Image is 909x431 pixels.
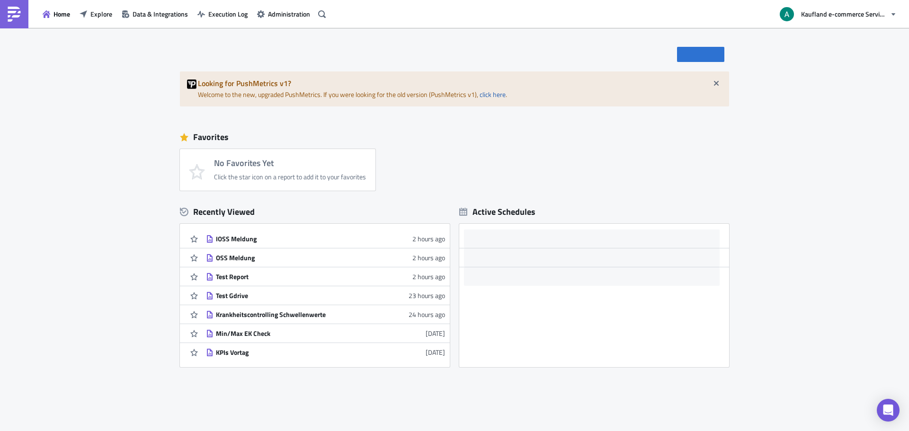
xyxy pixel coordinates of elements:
[216,235,382,243] div: IOSS Meldung
[7,7,22,22] img: PushMetrics
[206,248,445,267] a: OSS Meldung2 hours ago
[216,254,382,262] div: OSS Meldung
[426,328,445,338] time: 2025-10-09T13:09:52Z
[206,286,445,305] a: Test Gdrive23 hours ago
[409,290,445,300] time: 2025-10-13T14:23:29Z
[75,7,117,21] button: Explore
[214,173,366,181] div: Click the star icon on a report to add it to your favorites
[409,309,445,319] time: 2025-10-13T13:31:27Z
[216,273,382,281] div: Test Report
[180,71,729,106] div: Welcome to the new, upgraded PushMetrics. If you were looking for the old version (PushMetrics v1...
[877,399,900,422] div: Open Intercom Messenger
[252,7,315,21] button: Administration
[206,267,445,286] a: Test Report2 hours ago
[206,305,445,324] a: Krankheitscontrolling Schwellenwerte24 hours ago
[774,4,902,25] button: Kaufland e-commerce Services GmbH & Co. KG
[208,9,248,19] span: Execution Log
[216,348,382,357] div: KPIs Vortag
[214,158,366,168] h4: No Favorites Yet
[426,347,445,357] time: 2025-10-08T09:08:26Z
[206,229,445,248] a: IOSS Meldung2 hours ago
[206,343,445,361] a: KPIs Vortag[DATE]
[180,130,729,144] div: Favorites
[412,234,445,244] time: 2025-10-14T11:57:17Z
[216,329,382,338] div: Min/Max EK Check
[198,79,722,87] h5: Looking for PushMetrics v1?
[180,205,450,219] div: Recently Viewed
[216,310,382,319] div: Krankheitscontrolling Schwellenwerte
[38,7,75,21] button: Home
[90,9,112,19] span: Explore
[480,89,506,99] a: click here
[779,6,795,22] img: Avatar
[53,9,70,19] span: Home
[412,253,445,263] time: 2025-10-14T11:24:55Z
[117,7,193,21] button: Data & Integrations
[206,324,445,343] a: Min/Max EK Check[DATE]
[801,9,886,19] span: Kaufland e-commerce Services GmbH & Co. KG
[412,272,445,281] time: 2025-10-14T11:21:56Z
[133,9,188,19] span: Data & Integrations
[193,7,252,21] button: Execution Log
[459,206,535,217] div: Active Schedules
[216,291,382,300] div: Test Gdrive
[268,9,310,19] span: Administration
